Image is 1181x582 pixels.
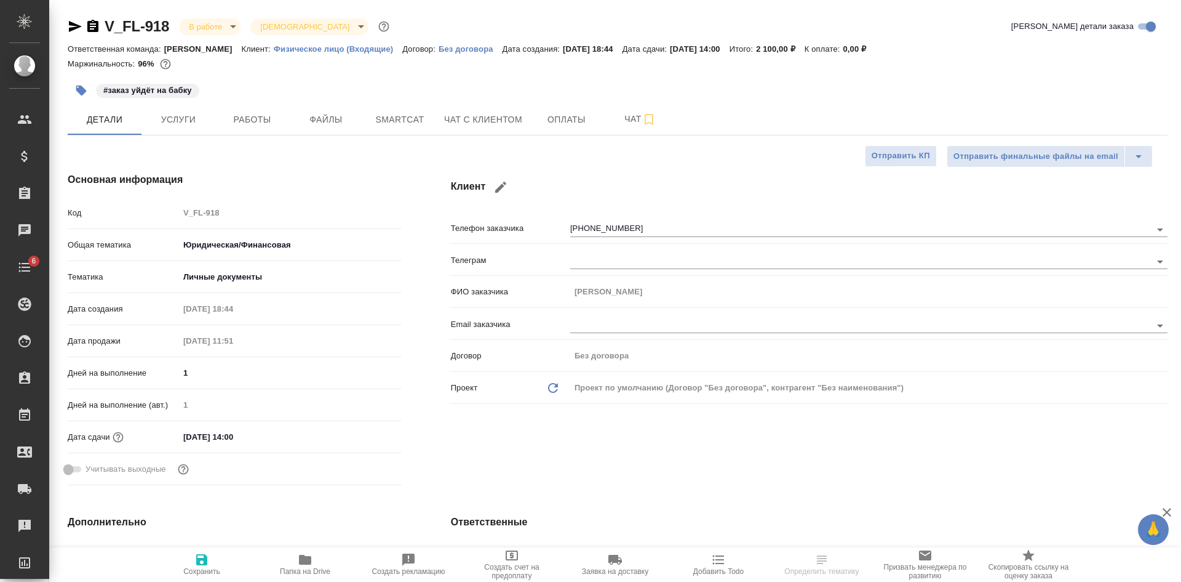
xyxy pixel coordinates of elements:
[175,461,191,477] button: Выбери, если сб и вс нужно считать рабочими днями для выполнения заказа.
[68,335,179,347] p: Дата продажи
[274,43,403,54] a: Физическое лицо (Входящие)
[873,548,977,582] button: Призвать менеджера по развитию
[439,44,503,54] p: Без договора
[68,172,402,187] h4: Основная информация
[253,548,357,582] button: Папка на Drive
[95,84,201,95] span: заказ уйдёт на бабку
[24,255,43,267] span: 6
[451,318,570,331] p: Email заказчика
[68,271,179,283] p: Тематика
[372,567,445,576] span: Создать рекламацию
[3,252,46,283] a: 6
[582,567,648,576] span: Заявка на доставку
[68,207,179,219] p: Код
[1151,253,1169,270] button: Open
[451,350,570,362] p: Договор
[756,44,805,54] p: 2 100,00 ₽
[376,18,392,34] button: Доп статусы указывают на важность/срочность заказа
[953,150,1118,164] span: Отправить финальные файлы на email
[451,515,1167,530] h4: Ответственные
[805,44,843,54] p: К оплате:
[460,548,563,582] button: Создать счет на предоплату
[402,44,439,54] p: Договор:
[670,44,730,54] p: [DATE] 14:00
[150,548,253,582] button: Сохранить
[1151,317,1169,334] button: Open
[1143,517,1164,543] span: 🙏
[75,112,134,127] span: Детали
[280,567,330,576] span: Папка на Drive
[85,463,166,475] span: Учитывать выходные
[984,563,1073,580] span: Скопировать ссылку на оценку заказа
[164,44,242,54] p: [PERSON_NAME]
[947,145,1153,168] div: split button
[68,367,179,379] p: Дней на выполнение
[68,303,179,315] p: Дата создания
[563,44,622,54] p: [DATE] 18:44
[872,149,930,163] span: Отправить КП
[881,563,969,580] span: Призвать менеджера по развитию
[642,112,656,127] svg: Подписаться
[570,378,1167,398] div: Проект по умолчанию (Договор "Без договора", контрагент "Без наименования")
[439,43,503,54] a: Без договора
[179,332,287,350] input: Пустое поле
[274,44,403,54] p: Физическое лицо (Входящие)
[103,84,192,97] p: #заказ уйдёт на бабку
[1138,514,1169,545] button: 🙏
[179,300,287,318] input: Пустое поле
[85,19,100,34] button: Скопировать ссылку
[68,515,402,530] h4: Дополнительно
[570,283,1167,301] input: Пустое поле
[467,563,556,580] span: Создать счет на предоплату
[843,44,875,54] p: 0,00 ₽
[1011,20,1134,33] span: [PERSON_NAME] детали заказа
[947,145,1125,168] button: Отправить финальные файлы на email
[256,22,353,32] button: [DEMOGRAPHIC_DATA]
[68,431,110,443] p: Дата сдачи
[977,548,1080,582] button: Скопировать ссылку на оценку заказа
[563,548,667,582] button: Заявка на доставку
[537,112,596,127] span: Оплаты
[105,18,169,34] a: V_FL-918
[693,567,744,576] span: Добавить Todo
[223,112,282,127] span: Работы
[370,112,429,127] span: Smartcat
[185,22,226,32] button: В работе
[68,59,138,68] p: Маржинальность:
[149,112,208,127] span: Услуги
[68,399,179,411] p: Дней на выполнение (авт.)
[296,112,356,127] span: Файлы
[444,112,522,127] span: Чат с клиентом
[451,222,570,235] p: Телефон заказчика
[770,548,873,582] button: Определить тематику
[242,44,274,54] p: Клиент:
[451,254,570,267] p: Телеграм
[179,267,402,288] div: Личные документы
[179,546,402,564] input: Пустое поле
[68,44,164,54] p: Ответственная команда:
[179,18,241,35] div: В работе
[784,567,859,576] span: Определить тематику
[357,548,460,582] button: Создать рекламацию
[667,548,770,582] button: Добавить Todo
[179,204,402,222] input: Пустое поле
[730,44,756,54] p: Итого:
[865,145,937,167] button: Отправить КП
[68,77,95,104] button: Добавить тэг
[179,428,287,446] input: ✎ Введи что-нибудь
[179,396,402,414] input: Пустое поле
[503,44,563,54] p: Дата создания:
[68,19,82,34] button: Скопировать ссылку для ЯМессенджера
[1151,221,1169,238] button: Open
[179,364,402,382] input: ✎ Введи что-нибудь
[68,239,179,251] p: Общая тематика
[570,347,1167,365] input: Пустое поле
[451,172,1167,202] h4: Клиент
[622,44,670,54] p: Дата сдачи:
[250,18,368,35] div: В работе
[110,429,126,445] button: Если добавить услуги и заполнить их объемом, то дата рассчитается автоматически
[183,567,220,576] span: Сохранить
[157,56,173,72] button: 70.00 RUB;
[451,286,570,298] p: ФИО заказчика
[179,235,402,256] div: Юридическая/Финансовая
